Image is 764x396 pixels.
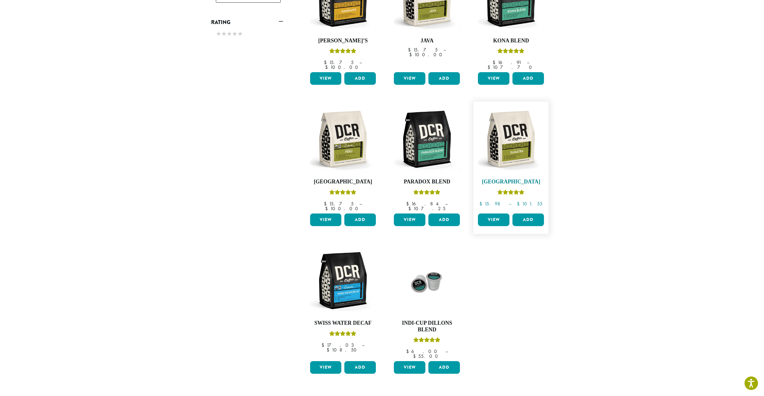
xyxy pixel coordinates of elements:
div: Rated 5.00 out of 5 [497,48,524,57]
span: ★ [232,29,237,38]
span: $ [327,347,332,353]
a: View [310,213,342,226]
span: $ [324,59,329,66]
div: Rated 5.00 out of 5 [413,336,440,345]
h4: [GEOGRAPHIC_DATA] [309,179,378,185]
span: $ [325,205,330,212]
a: Indi-Cup Dillons BlendRated 5.00 out of 5 [392,246,461,359]
a: [GEOGRAPHIC_DATA]Rated 4.83 out of 5 [309,105,378,211]
span: $ [413,353,418,359]
span: $ [406,348,411,355]
bdi: 15.98 [479,201,503,207]
h4: Java [392,38,461,44]
span: – [527,59,529,66]
span: ★ [221,29,227,38]
span: $ [325,64,330,70]
a: View [394,361,425,374]
bdi: 55.00 [413,353,441,359]
a: View [394,72,425,85]
span: $ [493,59,498,66]
span: – [509,201,511,207]
span: – [445,348,448,355]
img: DCR-12oz-Sumatra-Stock-scaled.png [476,105,545,174]
h4: Paradox Blend [392,179,461,185]
span: $ [479,201,485,207]
span: – [362,342,364,348]
a: View [310,361,342,374]
bdi: 107.25 [408,205,445,212]
span: ★ [237,29,243,38]
div: Rated 4.83 out of 5 [329,189,356,198]
span: $ [322,342,327,348]
span: $ [406,201,411,207]
img: 75CT-INDI-CUP-1.jpg [392,246,461,315]
button: Add [344,213,376,226]
span: – [359,201,362,207]
a: View [310,72,342,85]
span: $ [409,51,414,58]
span: $ [408,47,413,53]
span: ★ [227,29,232,38]
bdi: 17.03 [322,342,356,348]
span: $ [408,205,413,212]
div: Rated 5.00 out of 5 [329,330,356,339]
span: – [359,59,362,66]
img: DCR-12oz-FTO-Swiss-Water-Decaf-Stock-scaled.png [308,246,377,315]
button: Add [344,72,376,85]
div: Rated 5.00 out of 5 [329,48,356,57]
div: Rated 5.00 out of 5 [497,189,524,198]
span: $ [488,64,493,70]
a: Paradox BlendRated 5.00 out of 5 [392,105,461,211]
button: Add [428,213,460,226]
div: Rated 5.00 out of 5 [413,189,440,198]
bdi: 15.75 [324,59,354,66]
bdi: 16.91 [493,59,521,66]
h4: Swiss Water Decaf [309,320,378,327]
button: Add [428,361,460,374]
bdi: 16.84 [406,201,439,207]
bdi: 6.00 [406,348,440,355]
span: $ [324,201,329,207]
span: ★ [216,29,221,38]
h4: [PERSON_NAME]’s [309,38,378,44]
a: View [478,213,509,226]
h4: Kona Blend [476,38,545,44]
button: Add [428,72,460,85]
bdi: 101.55 [517,201,542,207]
a: Rating [211,17,283,27]
button: Add [512,72,544,85]
a: View [394,213,425,226]
img: DCR-12oz-Paradox-Blend-Stock-scaled.png [392,105,461,174]
h4: [GEOGRAPHIC_DATA] [476,179,545,185]
bdi: 100.00 [325,205,361,212]
a: Swiss Water DecafRated 5.00 out of 5 [309,246,378,359]
img: DCR-12oz-FTO-Peru-Stock-scaled.png [308,105,377,174]
bdi: 107.70 [488,64,535,70]
span: – [443,47,446,53]
a: View [478,72,509,85]
div: Rating [211,27,283,41]
h4: Indi-Cup Dillons Blend [392,320,461,333]
a: [GEOGRAPHIC_DATA]Rated 5.00 out of 5 [476,105,545,211]
span: – [445,201,448,207]
bdi: 100.00 [409,51,445,58]
span: $ [517,201,522,207]
button: Add [512,213,544,226]
bdi: 100.00 [325,64,361,70]
bdi: 15.75 [408,47,438,53]
bdi: 15.75 [324,201,354,207]
bdi: 108.50 [327,347,359,353]
button: Add [344,361,376,374]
